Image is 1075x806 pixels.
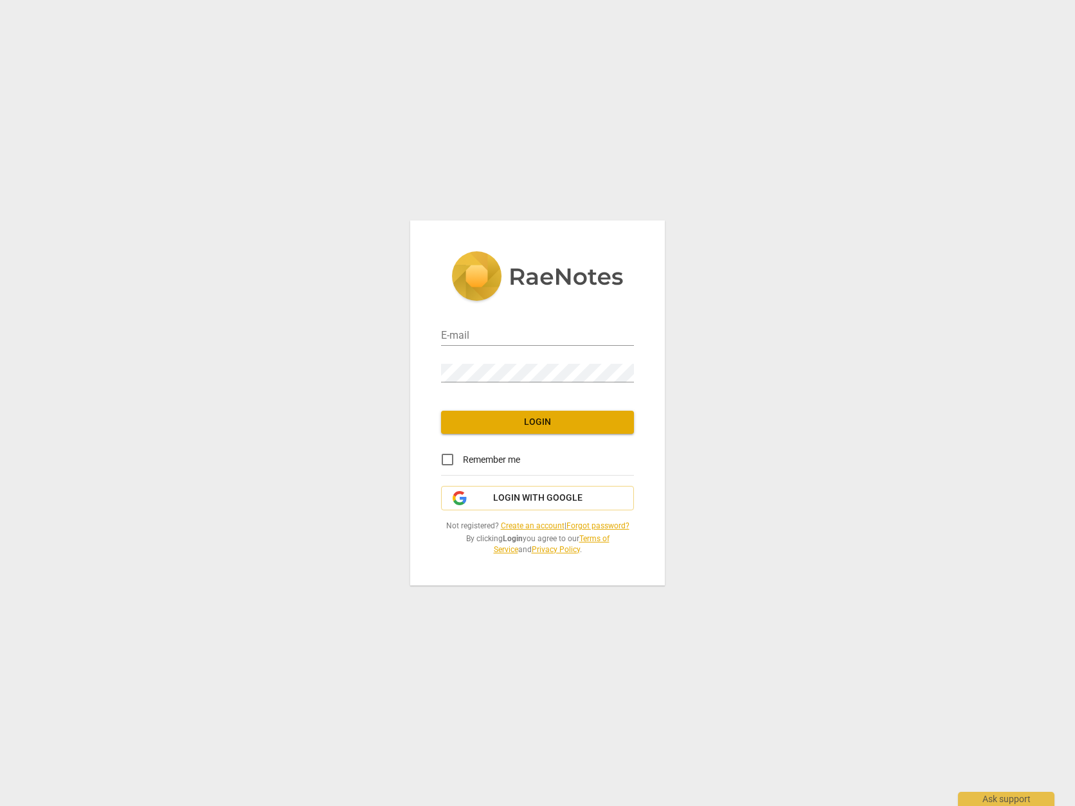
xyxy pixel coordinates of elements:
b: Login [503,534,523,543]
div: Ask support [958,792,1054,806]
a: Forgot password? [566,521,629,530]
a: Terms of Service [494,534,610,554]
img: 5ac2273c67554f335776073100b6d88f.svg [451,251,624,304]
button: Login with Google [441,486,634,510]
a: Privacy Policy [532,545,580,554]
button: Login [441,411,634,434]
span: Not registered? | [441,521,634,532]
span: Remember me [463,453,520,467]
span: Login [451,416,624,429]
span: Login with Google [493,492,583,505]
span: By clicking you agree to our and . [441,533,634,555]
a: Create an account [501,521,565,530]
